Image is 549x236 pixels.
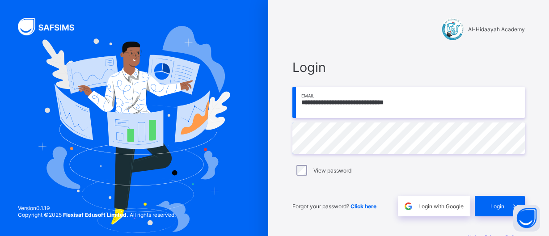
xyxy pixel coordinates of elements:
span: Forgot your password? [292,203,376,210]
span: Version 0.1.19 [18,205,176,211]
label: View password [313,167,351,174]
span: Copyright © 2025 All rights reserved. [18,211,176,218]
img: Hero Image [38,26,231,233]
span: Login with Google [418,203,464,210]
span: Al-Hidaayah Academy [468,26,525,33]
img: google.396cfc9801f0270233282035f929180a.svg [403,201,414,211]
a: Click here [351,203,376,210]
span: Login [490,203,504,210]
strong: Flexisaf Edusoft Limited. [63,211,128,218]
span: Login [292,59,525,75]
button: Open asap [513,205,540,232]
img: SAFSIMS Logo [18,18,85,35]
